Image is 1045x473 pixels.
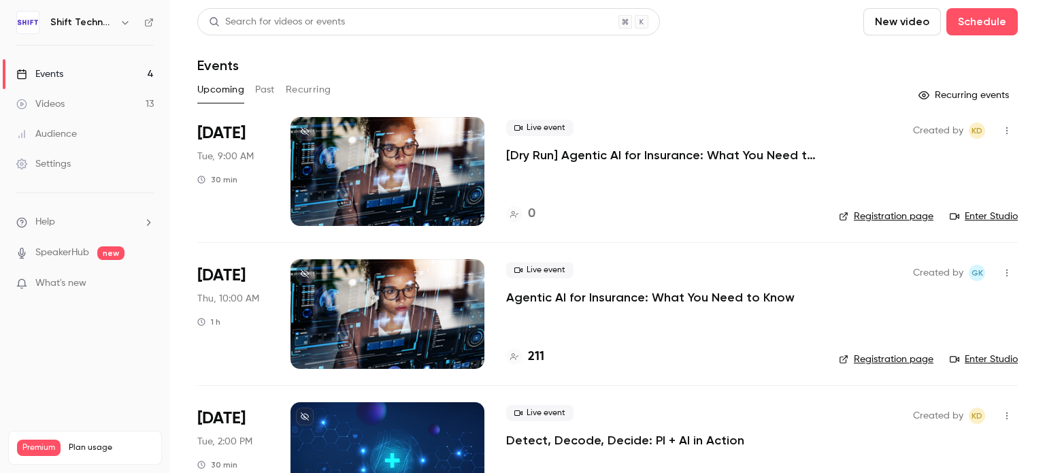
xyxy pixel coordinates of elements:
[506,262,574,278] span: Live event
[97,246,125,260] span: new
[972,123,982,139] span: KD
[197,265,246,287] span: [DATE]
[913,123,963,139] span: Created by
[17,440,61,456] span: Premium
[197,79,244,101] button: Upcoming
[35,246,89,260] a: SpeakerHub
[972,408,982,424] span: KD
[69,442,153,453] span: Plan usage
[506,432,744,448] a: Detect, Decode, Decide: PI + AI in Action
[506,405,574,421] span: Live event
[197,435,252,448] span: Tue, 2:00 PM
[969,265,985,281] span: Gaud KROTOFF
[839,353,933,366] a: Registration page
[197,292,259,306] span: Thu, 10:00 AM
[35,276,86,291] span: What's new
[506,348,544,366] a: 211
[969,408,985,424] span: Kristen DeLuca
[950,353,1018,366] a: Enter Studio
[16,67,63,81] div: Events
[197,57,239,74] h1: Events
[197,150,254,163] span: Tue, 9:00 AM
[209,15,345,29] div: Search for videos or events
[35,215,55,229] span: Help
[137,278,154,290] iframe: Noticeable Trigger
[972,265,983,281] span: GK
[16,215,154,229] li: help-dropdown-opener
[969,123,985,139] span: Kristen DeLuca
[950,210,1018,223] a: Enter Studio
[506,289,795,306] a: Agentic AI for Insurance: What You Need to Know
[197,174,237,185] div: 30 min
[197,123,246,144] span: [DATE]
[16,127,77,141] div: Audience
[506,147,817,163] a: [Dry Run] Agentic AI for Insurance: What You Need to Know
[197,259,269,368] div: Sep 25 Thu, 10:00 AM (America/New York)
[913,265,963,281] span: Created by
[17,12,39,33] img: Shift Technology
[946,8,1018,35] button: Schedule
[506,205,535,223] a: 0
[16,97,65,111] div: Videos
[197,316,220,327] div: 1 h
[197,459,237,470] div: 30 min
[197,408,246,429] span: [DATE]
[506,120,574,136] span: Live event
[863,8,941,35] button: New video
[50,16,114,29] h6: Shift Technology
[528,205,535,223] h4: 0
[16,157,71,171] div: Settings
[197,117,269,226] div: Sep 23 Tue, 9:00 AM (America/New York)
[839,210,933,223] a: Registration page
[255,79,275,101] button: Past
[286,79,331,101] button: Recurring
[912,84,1018,106] button: Recurring events
[913,408,963,424] span: Created by
[528,348,544,366] h4: 211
